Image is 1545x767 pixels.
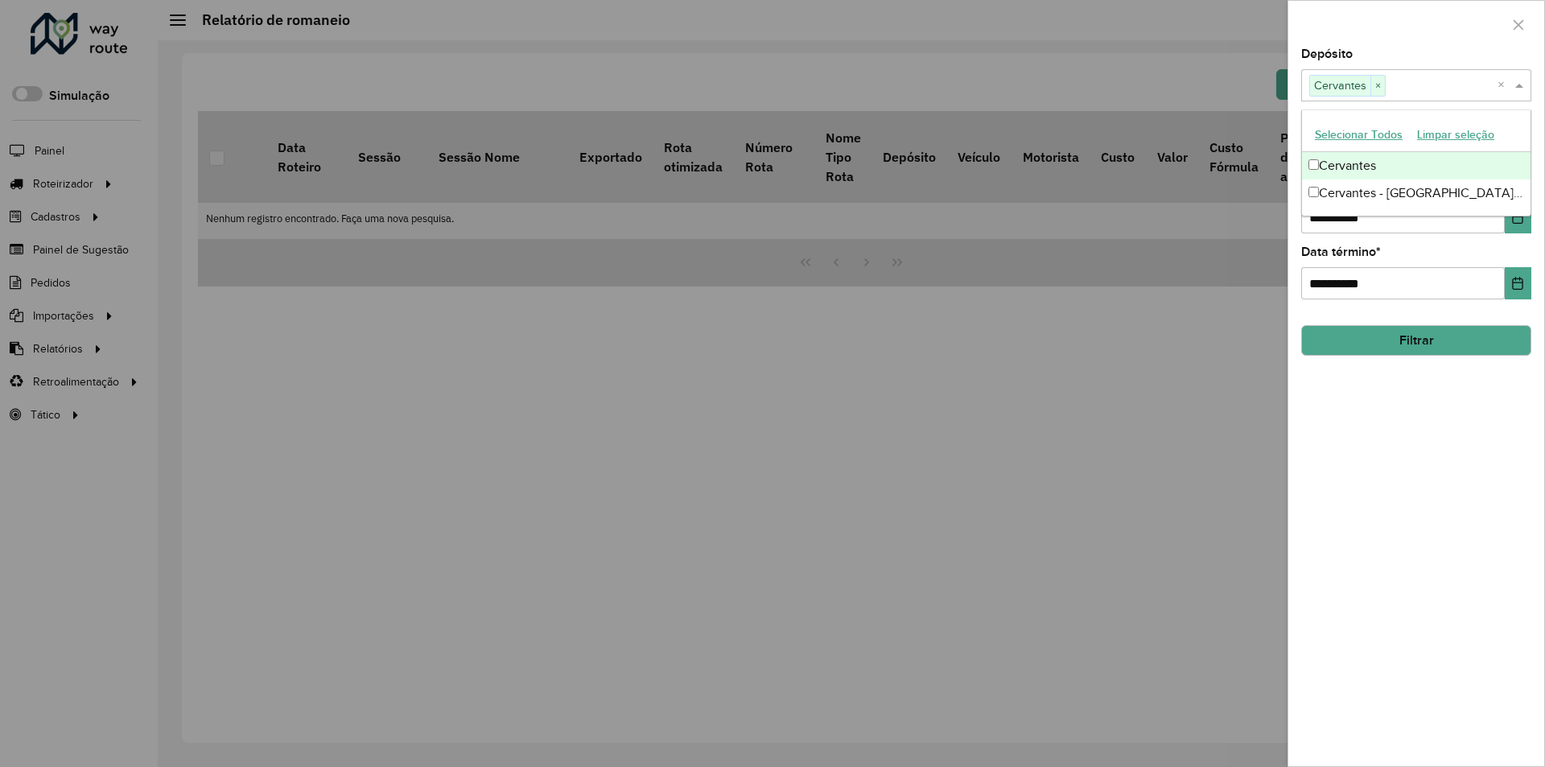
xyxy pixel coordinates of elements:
button: Filtrar [1301,325,1531,356]
button: Choose Date [1505,201,1531,233]
label: Depósito [1301,44,1353,64]
button: Limpar seleção [1410,122,1502,147]
label: Data término [1301,242,1381,262]
ng-dropdown-panel: Options list [1301,109,1531,216]
span: × [1370,76,1385,96]
span: Clear all [1498,76,1511,95]
div: Cervantes [1302,152,1531,179]
button: Choose Date [1505,267,1531,299]
div: Cervantes - [GEOGRAPHIC_DATA] de Minas [1302,179,1531,207]
span: Cervantes [1310,76,1370,95]
button: Selecionar Todos [1308,122,1410,147]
